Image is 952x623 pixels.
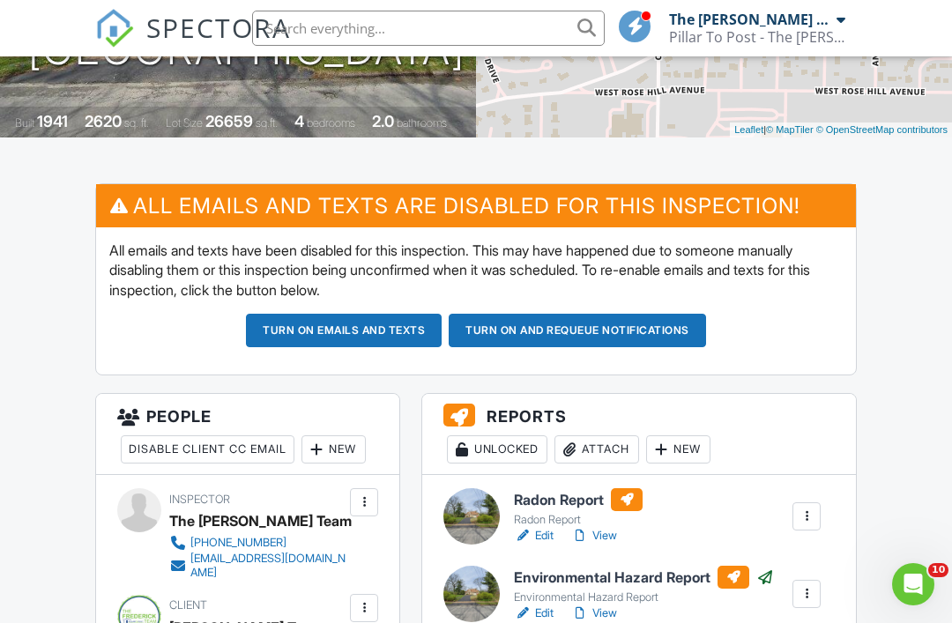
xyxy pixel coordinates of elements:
[37,112,68,130] div: 1941
[166,116,203,130] span: Lot Size
[766,124,814,135] a: © MapTiler
[646,435,710,464] div: New
[169,598,207,612] span: Client
[514,604,554,622] a: Edit
[109,241,843,300] p: All emails and texts have been disabled for this inspection. This may have happened due to someon...
[246,314,442,347] button: Turn on emails and texts
[730,122,952,137] div: |
[397,116,447,130] span: bathrooms
[252,11,605,46] input: Search everything...
[15,116,34,130] span: Built
[96,184,856,227] h3: All emails and texts are disabled for this inspection!
[422,394,856,475] h3: Reports
[294,112,304,130] div: 4
[669,28,845,46] div: Pillar To Post - The Frederick Team
[301,435,366,464] div: New
[447,435,547,464] div: Unlocked
[95,9,134,48] img: The Best Home Inspection Software - Spectora
[124,116,149,130] span: sq. ft.
[892,563,934,605] iframe: Intercom live chat
[372,112,394,130] div: 2.0
[205,112,253,130] div: 26659
[514,488,643,527] a: Radon Report Radon Report
[514,566,774,604] a: Environmental Hazard Report Environmental Hazard Report
[169,508,352,534] div: The [PERSON_NAME] Team
[514,488,643,511] h6: Radon Report
[95,24,291,61] a: SPECTORA
[514,527,554,545] a: Edit
[121,435,294,464] div: Disable Client CC Email
[514,590,774,604] div: Environmental Hazard Report
[514,513,643,527] div: Radon Report
[169,493,230,506] span: Inspector
[146,9,291,46] span: SPECTORA
[514,566,774,589] h6: Environmental Hazard Report
[449,314,706,347] button: Turn on and Requeue Notifications
[169,534,346,552] a: [PHONE_NUMBER]
[190,552,346,580] div: [EMAIL_ADDRESS][DOMAIN_NAME]
[169,552,346,580] a: [EMAIL_ADDRESS][DOMAIN_NAME]
[554,435,639,464] div: Attach
[571,527,617,545] a: View
[928,563,948,577] span: 10
[816,124,948,135] a: © OpenStreetMap contributors
[256,116,278,130] span: sq.ft.
[85,112,122,130] div: 2620
[96,394,399,475] h3: People
[669,11,832,28] div: The [PERSON_NAME] Team
[571,604,617,622] a: View
[190,536,286,550] div: [PHONE_NUMBER]
[734,124,763,135] a: Leaflet
[307,116,355,130] span: bedrooms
